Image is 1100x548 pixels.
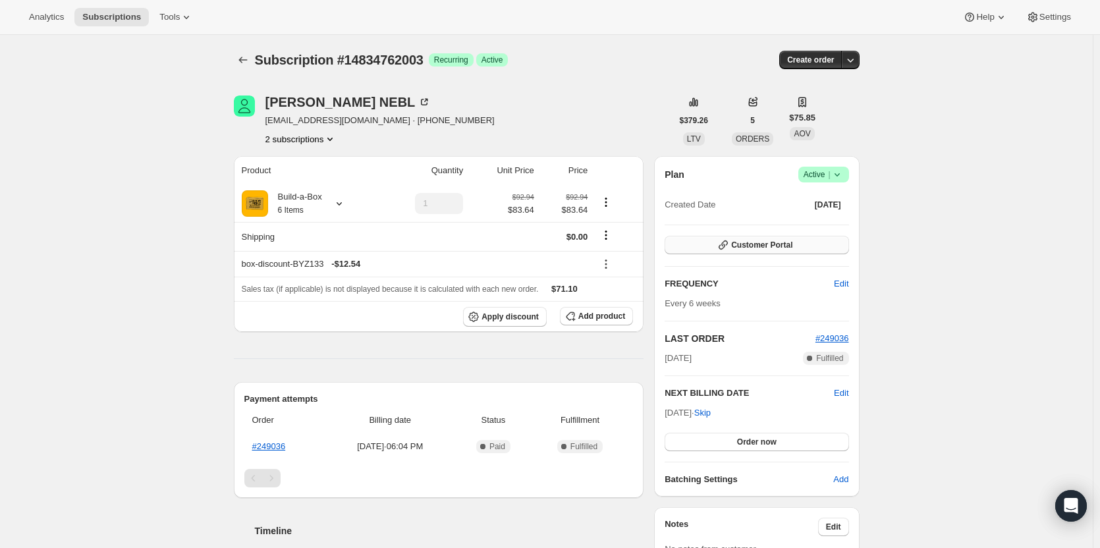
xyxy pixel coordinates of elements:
[379,156,467,185] th: Quantity
[551,284,578,294] span: $71.10
[566,193,588,201] small: $92.94
[815,333,849,343] a: #249036
[595,195,617,209] button: Product actions
[595,228,617,242] button: Shipping actions
[834,387,848,400] button: Edit
[512,193,534,201] small: $92.94
[779,51,842,69] button: Create order
[234,156,379,185] th: Product
[329,414,453,427] span: Billing date
[665,236,848,254] button: Customer Portal
[234,222,379,251] th: Shipping
[74,8,149,26] button: Subscriptions
[434,55,468,65] span: Recurring
[665,473,833,486] h6: Batching Settings
[242,285,539,294] span: Sales tax (if applicable) is not displayed because it is calculated with each new order.
[825,469,856,490] button: Add
[794,129,810,138] span: AOV
[665,198,715,211] span: Created Date
[826,273,856,294] button: Edit
[570,441,597,452] span: Fulfilled
[265,96,431,109] div: [PERSON_NAME] NEBL
[665,168,684,181] h2: Plan
[278,205,304,215] small: 6 Items
[665,332,815,345] h2: LAST ORDER
[828,169,830,180] span: |
[815,332,849,345] button: #249036
[818,518,849,536] button: Edit
[566,232,588,242] span: $0.00
[463,307,547,327] button: Apply discount
[265,132,337,146] button: Product actions
[680,115,708,126] span: $379.26
[244,393,634,406] h2: Payment attempts
[21,8,72,26] button: Analytics
[29,12,64,22] span: Analytics
[460,414,527,427] span: Status
[331,258,360,271] span: - $12.54
[560,307,633,325] button: Add product
[329,440,453,453] span: [DATE] · 06:04 PM
[665,408,711,418] span: [DATE] ·
[694,406,711,420] span: Skip
[742,111,763,130] button: 5
[535,414,625,427] span: Fulfillment
[82,12,141,22] span: Subscriptions
[244,469,634,487] nav: Pagination
[268,190,322,217] div: Build-a-Box
[807,196,849,214] button: [DATE]
[578,311,625,321] span: Add product
[234,51,252,69] button: Subscriptions
[467,156,538,185] th: Unit Price
[665,277,834,290] h2: FREQUENCY
[736,134,769,144] span: ORDERS
[542,204,588,217] span: $83.64
[1018,8,1079,26] button: Settings
[750,115,755,126] span: 5
[789,111,815,124] span: $75.85
[665,352,692,365] span: [DATE]
[481,55,503,65] span: Active
[833,473,848,486] span: Add
[665,433,848,451] button: Order now
[665,298,721,308] span: Every 6 weeks
[731,240,792,250] span: Customer Portal
[976,12,994,22] span: Help
[1055,490,1087,522] div: Open Intercom Messenger
[737,437,777,447] span: Order now
[826,522,841,532] span: Edit
[244,406,325,435] th: Order
[255,524,644,537] h2: Timeline
[815,200,841,210] span: [DATE]
[234,96,255,117] span: BONNIE NEBL
[834,277,848,290] span: Edit
[242,258,588,271] div: box-discount-BYZ133
[538,156,592,185] th: Price
[665,387,834,400] h2: NEXT BILLING DATE
[804,168,844,181] span: Active
[481,312,539,322] span: Apply discount
[955,8,1015,26] button: Help
[508,204,534,217] span: $83.64
[151,8,201,26] button: Tools
[265,114,495,127] span: [EMAIL_ADDRESS][DOMAIN_NAME] · [PHONE_NUMBER]
[787,55,834,65] span: Create order
[686,402,719,424] button: Skip
[489,441,505,452] span: Paid
[672,111,716,130] button: $379.26
[159,12,180,22] span: Tools
[242,190,268,217] img: product img
[255,53,424,67] span: Subscription #14834762003
[687,134,701,144] span: LTV
[252,441,286,451] a: #249036
[816,353,843,364] span: Fulfilled
[1039,12,1071,22] span: Settings
[665,518,818,536] h3: Notes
